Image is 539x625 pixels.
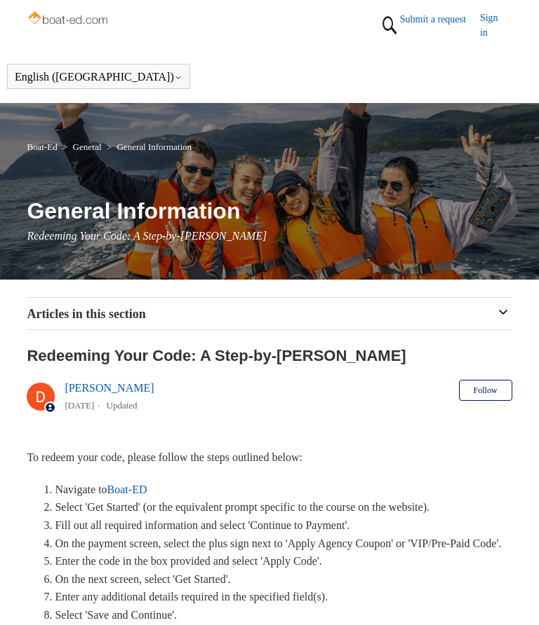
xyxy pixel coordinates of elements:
h1: General Information [27,194,512,228]
p: To redeem your code, please follow the steps outlined below: [27,448,512,467]
img: 01HZPCYTXV3JW8MJV9VD7EMK0H [379,11,400,40]
time: 05/31/2024, 08:03 [65,400,94,411]
li: Select 'Get Started' (or the equivalent prompt specific to the course on the website). [55,498,512,516]
button: English ([GEOGRAPHIC_DATA]) [15,71,182,83]
a: Boat-ED [107,483,147,495]
a: General Information [117,142,192,152]
li: On the payment screen, select the plus sign next to 'Apply Agency Coupon' or 'VIP/Pre-Paid Code'. [55,535,512,553]
a: General [73,142,102,152]
a: Sign in [480,11,512,40]
li: Fill out all required information and select 'Continue to Payment'. [55,516,512,535]
a: Submit a request [400,12,480,27]
li: Select 'Save and Continue'. [55,606,512,624]
img: Boat-Ed Help Center home page [27,8,111,29]
li: Navigate to [55,481,512,499]
a: Boat-Ed [27,142,57,152]
li: General Information [104,142,192,152]
li: On the next screen, select 'Get Started'. [55,570,512,589]
li: Enter the code in the box provided and select 'Apply Code'. [55,552,512,570]
li: Updated [107,400,138,411]
a: [PERSON_NAME] [65,382,154,394]
button: Follow Article [459,380,512,401]
span: Articles in this section [27,307,145,321]
li: General [60,142,104,152]
li: Boat-Ed [27,142,60,152]
span: Redeeming Your Code: A Step-by-[PERSON_NAME] [27,230,267,242]
li: Enter any additional details required in the specified field(s). [55,588,512,606]
h2: Redeeming Your Code: A Step-by-Step Guide [27,344,512,367]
